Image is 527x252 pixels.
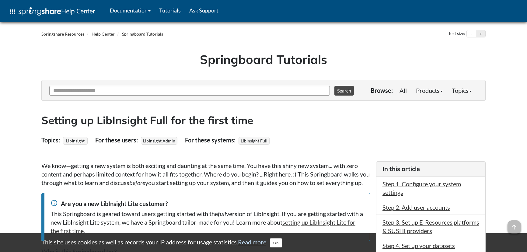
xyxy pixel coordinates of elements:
[41,161,370,187] p: We know—getting a new system is both exciting and daunting at the same time. You have this shiny ...
[382,219,479,234] a: Step 3. Set up E-Resources platforms & SUSHI providers
[395,84,411,96] a: All
[382,242,455,249] a: Step 4. Set up your datasets
[239,137,270,145] span: LibInsight Full
[95,134,139,146] div: For these users:
[141,137,177,145] span: LibInsight Admin
[218,210,226,217] em: full
[9,8,16,16] span: apps
[61,7,95,15] span: Help Center
[106,3,155,18] a: Documentation
[476,30,485,37] button: Increase text size
[41,31,84,37] a: Springshare Resources
[5,3,99,21] a: apps Help Center
[334,86,354,96] button: Search
[185,134,237,146] div: For these systems:
[508,221,521,228] a: arrow_upward
[51,199,58,207] span: info
[185,3,223,18] a: Ask Support
[382,180,461,196] a: Step 1. Configure your system settings
[508,220,521,234] span: arrow_upward
[41,134,61,146] div: Topics:
[51,199,364,208] div: Are you a new LibInsight Lite customer?
[447,30,466,38] div: Text size:
[411,84,447,96] a: Products
[65,136,86,145] a: LibInsight
[51,209,364,235] div: This Springboard is geared toward users getting started with the version of LibInsight. If you ar...
[155,3,185,18] a: Tutorials
[447,84,476,96] a: Topics
[35,238,492,247] div: This site uses cookies as well as records your IP address for usage statistics.
[19,7,61,16] img: Springshare
[371,86,393,95] p: Browse:
[92,31,115,37] a: Help Center
[382,204,450,211] a: Step 2. Add user accounts
[382,165,479,173] h3: In this article
[46,51,481,68] h1: Springboard Tutorials
[129,179,145,186] em: before
[122,31,163,37] a: Springboard Tutorials
[41,113,486,128] h2: Setting up LibInsight Full for the first time
[467,30,476,37] button: Decrease text size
